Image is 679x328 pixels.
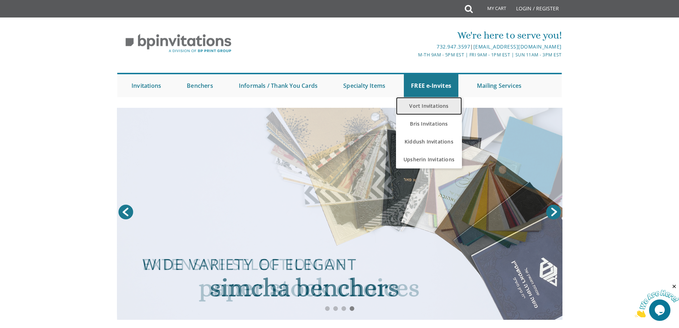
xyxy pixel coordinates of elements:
a: Bris Invitations [396,115,462,133]
a: Vort Invitations [396,97,462,115]
a: Mailing Services [470,74,529,97]
div: M-Th 9am - 5pm EST | Fri 9am - 1pm EST | Sun 11am - 3pm EST [266,51,562,59]
a: FREE e-Invites [404,74,458,97]
a: Next [545,203,562,221]
a: Specialty Items [336,74,392,97]
a: My Cart [472,1,511,19]
a: Informals / Thank You Cards [232,74,325,97]
iframe: chat widget [635,283,679,317]
a: Upsherin Invitations [396,151,462,168]
img: BP Invitation Loft [117,29,240,58]
a: Benchers [180,74,220,97]
a: Kiddush Invitations [396,133,462,151]
a: Invitations [124,74,168,97]
div: | [266,42,562,51]
a: Prev [117,203,135,221]
div: We're here to serve you! [266,28,562,42]
a: [EMAIL_ADDRESS][DOMAIN_NAME] [473,43,562,50]
a: 732.947.3597 [437,43,470,50]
